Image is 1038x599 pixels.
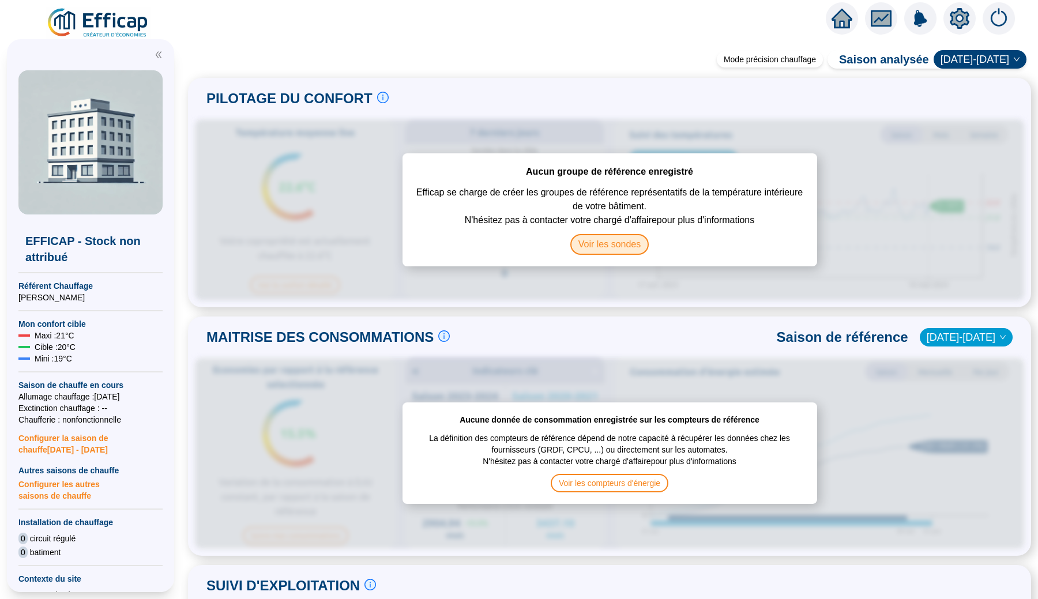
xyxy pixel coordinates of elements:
span: 0 [18,533,28,544]
div: Mode précision chauffage [717,51,823,67]
img: alerts [904,2,937,35]
span: Installation de chauffage [18,517,163,528]
span: Mon confort cible [18,318,163,330]
span: Mini : 19 °C [35,353,72,364]
span: fund [871,8,892,29]
span: down [1013,56,1020,63]
span: Aucune donnée de consommation enregistrée sur les compteurs de référence [460,414,759,425]
span: Voir les sondes [570,234,649,255]
span: Saison de chauffe en cours [18,379,163,391]
span: Contexte du site [18,573,163,585]
span: Cible : 20 °C [35,341,76,353]
span: Référent Chauffage [18,280,163,292]
span: 2024-2025 [941,51,1020,68]
span: double-left [155,51,163,59]
span: Saison analysée [828,51,929,67]
span: Saison de référence [777,328,908,346]
span: circuit régulé [30,533,76,544]
span: Autres saisons de chauffe [18,465,163,476]
span: La définition des compteurs de référence dépend de notre capacité à récupérer les données chez le... [414,425,806,455]
span: PILOTAGE DU CONFORT [206,89,373,108]
span: N'hésitez pas à contacter votre chargé d'affaire pour plus d'informations [483,455,736,474]
span: 2023-2024 [927,329,1006,346]
span: down [999,334,1006,341]
span: Configurer les autres saisons de chauffe [18,476,163,502]
img: efficap energie logo [46,7,151,39]
span: 0 [18,547,28,558]
span: home [832,8,852,29]
span: EFFICAP - Stock non attribué [25,233,156,265]
span: Maxi : 21 °C [35,330,74,341]
span: Configurer la saison de chauffe [DATE] - [DATE] [18,425,163,455]
span: [PERSON_NAME] [18,292,163,303]
span: info-circle [377,92,389,103]
span: info-circle [364,579,376,590]
span: setting [949,8,970,29]
span: batiment [30,547,61,558]
span: Exctinction chauffage : -- [18,402,163,414]
span: Aucun groupe de référence enregistré [526,165,693,179]
span: Efficap se charge de créer les groupes de référence représentatifs de la température intérieure d... [414,179,806,213]
span: N'hésitez pas à contacter votre chargé d'affaire pour plus d'informations [465,213,754,234]
span: MAITRISE DES CONSOMMATIONS [206,328,434,346]
span: Allumage chauffage : [DATE] [18,391,163,402]
span: Voir les compteurs d'énergie [551,474,668,492]
span: SUIVI D'EXPLOITATION [206,577,360,595]
span: Chaufferie : non fonctionnelle [18,414,163,425]
img: alerts [983,2,1015,35]
span: info-circle [438,330,450,342]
